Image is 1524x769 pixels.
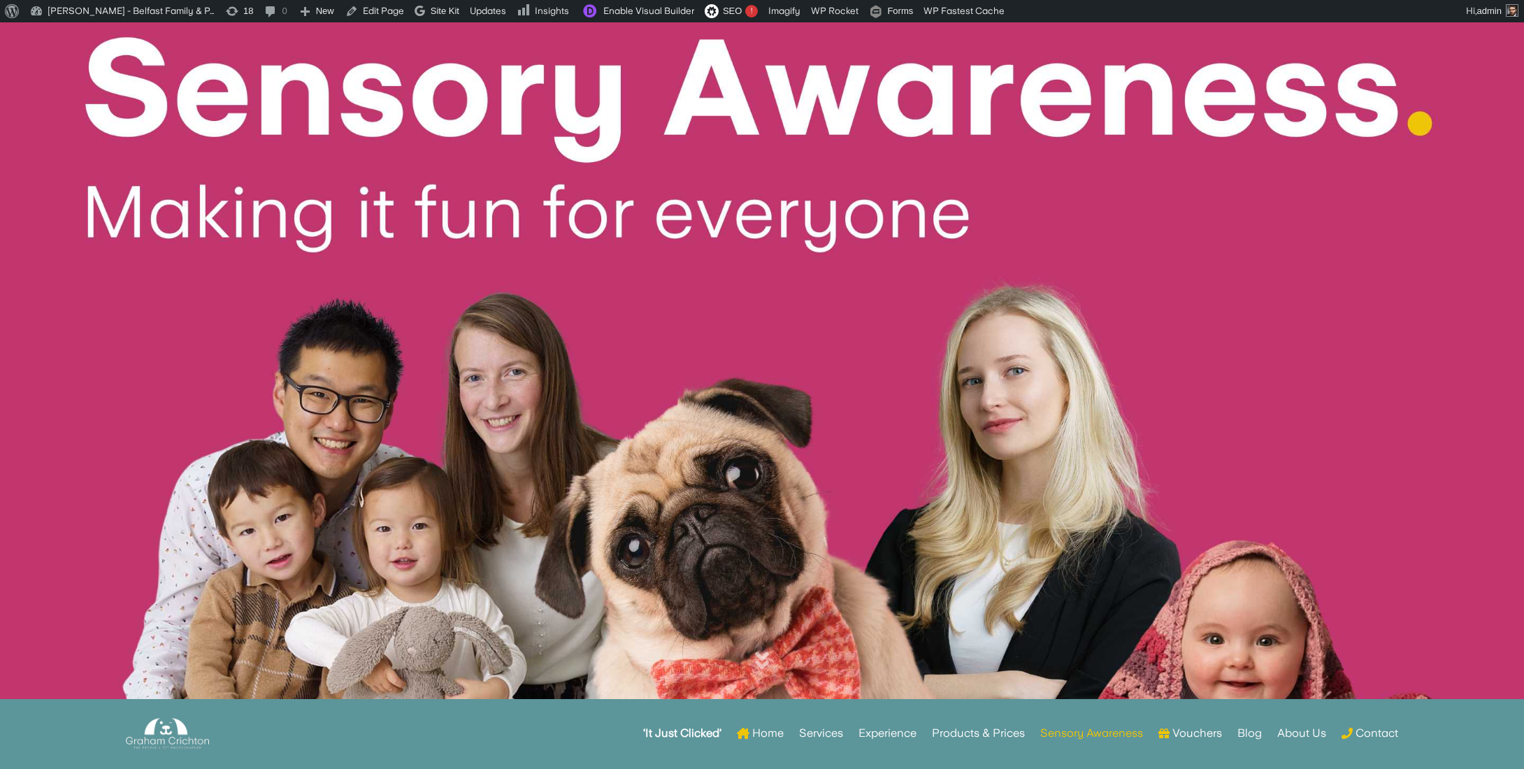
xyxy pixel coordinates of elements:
a: Vouchers [1158,706,1222,761]
a: About Us [1277,706,1326,761]
a: Home [737,706,784,761]
a: Blog [1237,706,1262,761]
a: Products & Prices [932,706,1025,761]
span: SEO [723,6,742,16]
img: Graham Crichton Photography Logo - Graham Crichton - Belfast Family & Pet Photography Studio [126,714,208,753]
a: ‘It Just Clicked’ [643,706,721,761]
a: Sensory Awareness [1040,706,1143,761]
a: Experience [858,706,916,761]
div: ! [745,5,758,17]
span: admin [1477,6,1502,16]
span: Site Kit [431,6,459,16]
a: Services [799,706,843,761]
a: Contact [1342,706,1398,761]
